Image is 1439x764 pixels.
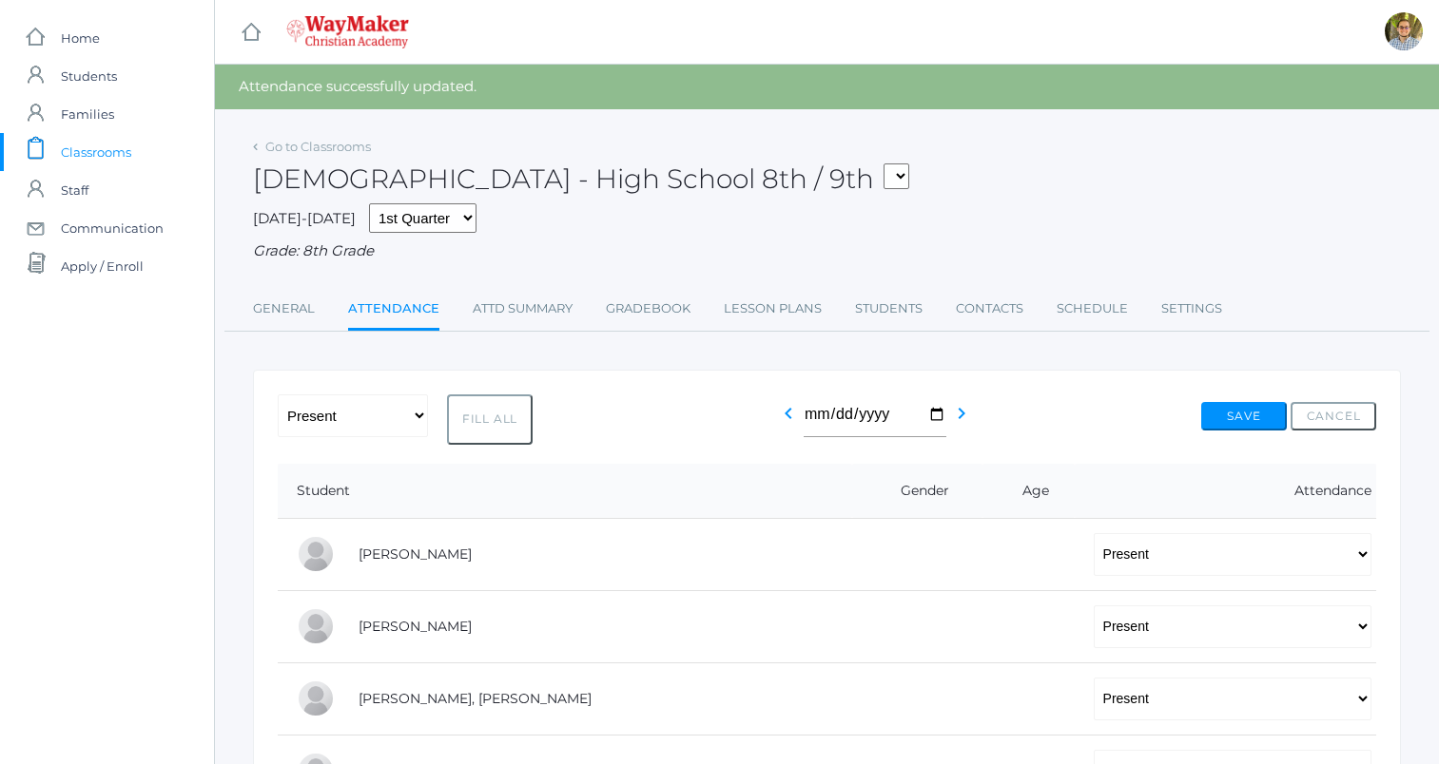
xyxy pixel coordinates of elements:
[1161,290,1222,328] a: Settings
[253,164,909,194] h2: [DEMOGRAPHIC_DATA] - High School 8th / 9th
[852,464,983,519] th: Gender
[1385,12,1423,50] div: Kylen Braileanu
[950,411,973,429] a: chevron_right
[297,535,335,573] div: Pierce Brozek
[1291,402,1376,430] button: Cancel
[724,290,822,328] a: Lesson Plans
[982,464,1074,519] th: Age
[265,139,371,154] a: Go to Classrooms
[61,171,88,209] span: Staff
[61,57,117,95] span: Students
[1057,290,1128,328] a: Schedule
[278,464,852,519] th: Student
[253,209,356,227] span: [DATE]-[DATE]
[855,290,923,328] a: Students
[777,411,800,429] a: chevron_left
[297,607,335,645] div: Eva Carr
[359,690,592,707] a: [PERSON_NAME], [PERSON_NAME]
[297,679,335,717] div: Presley Davenport
[215,65,1439,109] div: Attendance successfully updated.
[253,240,1401,262] div: Grade: 8th Grade
[286,15,409,48] img: waymaker-logo-stack-white-1602f2b1af18da31a5905e9982d058868370996dac5278e84edea6dabf9a3315.png
[61,95,114,133] span: Families
[473,290,573,328] a: Attd Summary
[777,402,800,425] i: chevron_left
[348,290,439,331] a: Attendance
[253,290,315,328] a: General
[1075,464,1376,519] th: Attendance
[950,402,973,425] i: chevron_right
[61,133,131,171] span: Classrooms
[359,618,472,635] a: [PERSON_NAME]
[606,290,690,328] a: Gradebook
[61,247,144,285] span: Apply / Enroll
[61,19,100,57] span: Home
[1201,402,1287,430] button: Save
[447,394,533,445] button: Fill All
[956,290,1023,328] a: Contacts
[359,545,472,563] a: [PERSON_NAME]
[61,209,164,247] span: Communication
